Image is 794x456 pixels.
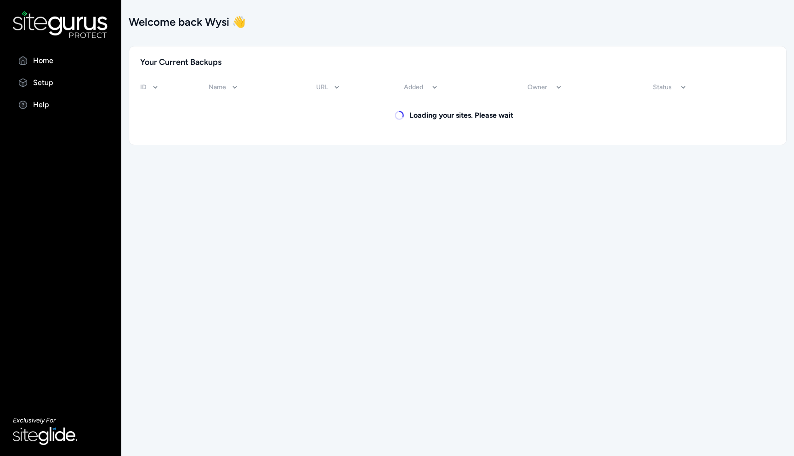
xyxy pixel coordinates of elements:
[140,56,221,68] h3: Your Current Backups
[316,83,341,92] a: URL
[33,55,53,66] p: Home
[13,99,108,110] a: Help
[653,83,672,92] span: Status
[140,83,159,92] a: ID
[209,83,239,92] a: Name
[13,77,108,88] a: Setup
[140,83,147,92] span: ID
[527,83,563,92] a: Owner
[33,99,49,110] p: Help
[13,55,108,66] a: Home
[13,416,108,425] p: Exclusively For
[33,77,53,88] p: Setup
[404,83,439,92] a: Added
[527,83,547,92] span: Owner
[316,83,328,92] span: URL
[653,83,687,92] a: Status
[209,83,226,92] span: Name
[404,83,423,92] span: Added
[395,111,513,120] span: Loading your sites. Please wait
[129,15,787,29] h1: Welcome back Wysi 👋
